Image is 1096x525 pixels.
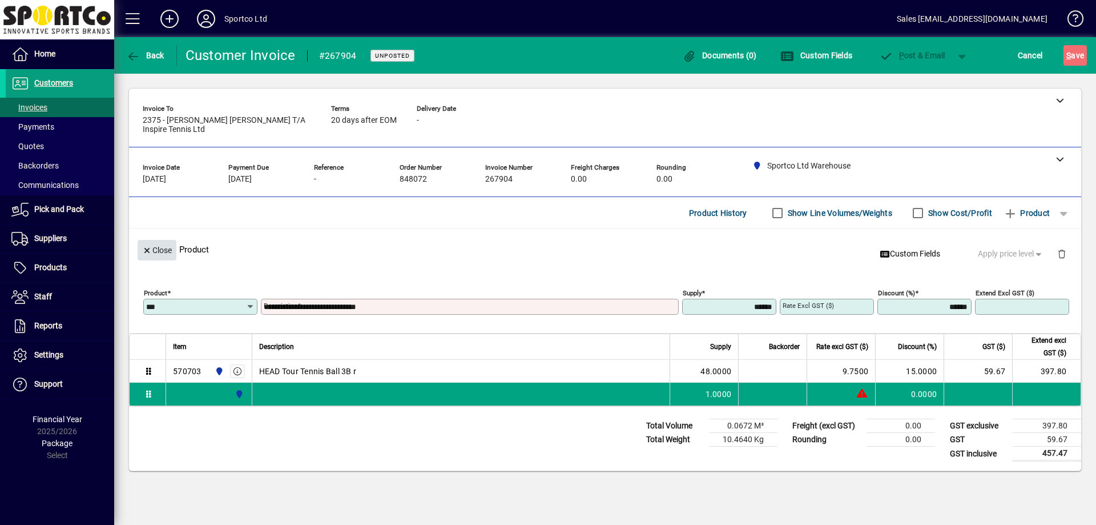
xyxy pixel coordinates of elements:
button: Profile [188,9,224,29]
span: HEAD Tour Tennis Ball 3B r [259,366,357,377]
span: 848072 [400,175,427,184]
td: GST inclusive [944,447,1013,461]
button: Back [123,45,167,66]
span: Close [142,241,172,260]
span: Description [259,340,294,353]
div: Sportco Ltd [224,10,267,28]
span: ave [1066,46,1084,65]
td: 0.00 [867,419,935,433]
label: Show Line Volumes/Weights [785,207,892,219]
mat-label: Rate excl GST ($) [783,302,834,310]
a: Staff [6,283,114,311]
span: 1.0000 [706,388,732,400]
span: Reports [34,321,62,330]
a: Settings [6,341,114,370]
td: GST exclusive [944,419,1013,433]
button: Custom Fields [777,45,855,66]
span: ost & Email [879,51,945,60]
span: 0.00 [571,175,587,184]
span: Documents (0) [683,51,757,60]
button: Delete [1048,240,1075,267]
div: Product [129,229,1081,270]
a: Products [6,254,114,282]
span: [DATE] [228,175,252,184]
label: Show Cost/Profit [926,207,992,219]
td: Total Weight [640,433,709,447]
app-page-header-button: Delete [1048,249,1075,259]
span: Apply price level [978,248,1044,260]
mat-label: Product [144,289,167,297]
span: 0.00 [656,175,672,184]
span: Communications [11,181,79,190]
td: 457.47 [1013,447,1081,461]
button: Close [138,240,176,261]
span: Extend excl GST ($) [1020,334,1066,359]
span: Product History [689,204,747,222]
mat-label: Description [264,302,297,310]
a: Support [6,370,114,399]
a: Home [6,40,114,69]
span: Backorders [11,161,59,170]
mat-label: Discount (%) [878,289,915,297]
div: Sales [EMAIL_ADDRESS][DOMAIN_NAME] [897,10,1047,28]
a: Payments [6,117,114,137]
a: Invoices [6,98,114,117]
span: Rate excl GST ($) [816,340,868,353]
td: 15.0000 [875,360,944,383]
button: Save [1063,45,1087,66]
span: GST ($) [982,340,1005,353]
span: Back [126,51,164,60]
div: 9.7500 [814,366,868,377]
span: Unposted [375,52,410,59]
td: Freight (excl GST) [787,419,867,433]
span: Payments [11,122,54,131]
span: Sportco Ltd Warehouse [212,365,225,378]
td: 59.67 [944,360,1012,383]
a: Backorders [6,156,114,175]
app-page-header-button: Back [114,45,177,66]
a: Knowledge Base [1059,2,1082,39]
span: Home [34,49,55,58]
td: 0.0672 M³ [709,419,777,433]
div: #267904 [319,47,357,65]
span: 48.0000 [700,366,731,377]
td: 0.00 [867,433,935,447]
span: 267904 [485,175,513,184]
span: Quotes [11,142,44,151]
span: Cancel [1018,46,1043,65]
span: - [417,116,419,125]
span: [DATE] [143,175,166,184]
td: Total Volume [640,419,709,433]
span: Backorder [769,340,800,353]
span: Custom Fields [880,248,940,260]
td: 397.80 [1013,419,1081,433]
div: Customer Invoice [186,46,296,65]
span: Custom Fields [780,51,852,60]
span: - [314,175,316,184]
td: 59.67 [1013,433,1081,447]
a: Pick and Pack [6,195,114,224]
span: S [1066,51,1071,60]
app-page-header-button: Close [135,245,179,255]
button: Product History [684,203,752,223]
a: Communications [6,175,114,195]
span: 20 days after EOM [331,116,397,125]
span: Settings [34,350,63,359]
button: Apply price level [973,244,1049,264]
span: 2375 - [PERSON_NAME] [PERSON_NAME] T/A Inspire Tennis Ltd [143,116,314,134]
td: GST [944,433,1013,447]
span: Item [173,340,187,353]
button: Cancel [1015,45,1046,66]
button: Documents (0) [680,45,760,66]
span: Products [34,263,67,272]
button: Post & Email [873,45,951,66]
span: Suppliers [34,234,67,243]
span: Staff [34,292,52,301]
td: 397.80 [1012,360,1081,383]
span: Customers [34,78,73,87]
span: Discount (%) [898,340,937,353]
a: Quotes [6,137,114,156]
span: Invoices [11,103,47,112]
a: Suppliers [6,225,114,253]
span: P [899,51,904,60]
